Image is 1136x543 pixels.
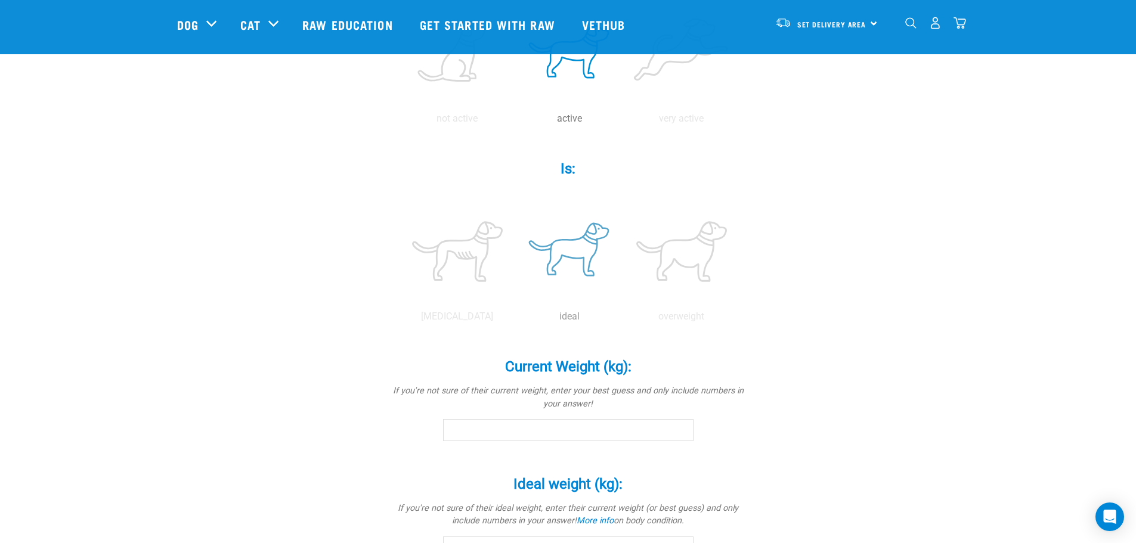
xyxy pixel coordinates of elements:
[628,309,735,324] p: overweight
[290,1,407,48] a: Raw Education
[797,22,866,26] span: Set Delivery Area
[404,111,511,126] p: not active
[389,158,747,179] label: Is:
[389,473,747,495] label: Ideal weight (kg):
[628,111,735,126] p: very active
[905,17,917,29] img: home-icon-1@2x.png
[1095,502,1124,531] div: Open Intercom Messenger
[516,309,623,324] p: ideal
[954,17,966,29] img: home-icon@2x.png
[929,17,942,29] img: user.png
[577,516,614,526] a: More info
[177,15,199,33] a: Dog
[404,309,511,324] p: [MEDICAL_DATA]
[408,1,570,48] a: Get started with Raw
[240,15,261,33] a: Cat
[775,17,791,28] img: van-moving.png
[389,502,747,528] p: If you're not sure of their ideal weight, enter their current weight (or best guess) and only inc...
[516,111,623,126] p: active
[570,1,640,48] a: Vethub
[389,384,747,410] p: If you're not sure of their current weight, enter your best guess and only include numbers in you...
[389,356,747,377] label: Current Weight (kg):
